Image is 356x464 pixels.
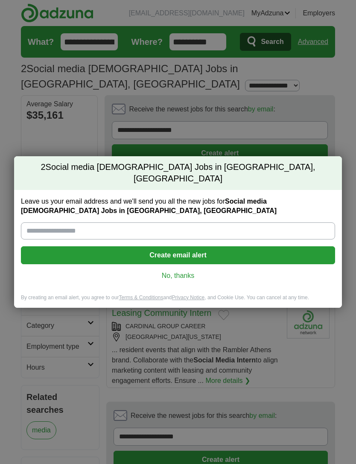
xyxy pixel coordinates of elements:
a: Terms & Conditions [119,295,163,301]
label: Leave us your email address and we'll send you all the new jobs for [21,197,335,216]
div: By creating an email alert, you agree to our and , and Cookie Use. You can cancel at any time. [14,294,342,308]
strong: Social media [DEMOGRAPHIC_DATA] Jobs in [GEOGRAPHIC_DATA], [GEOGRAPHIC_DATA] [21,198,277,214]
button: Create email alert [21,246,335,264]
h2: Social media [DEMOGRAPHIC_DATA] Jobs in [GEOGRAPHIC_DATA], [GEOGRAPHIC_DATA] [14,156,342,190]
a: Privacy Notice [172,295,205,301]
a: No, thanks [28,271,328,280]
span: 2 [41,161,45,173]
